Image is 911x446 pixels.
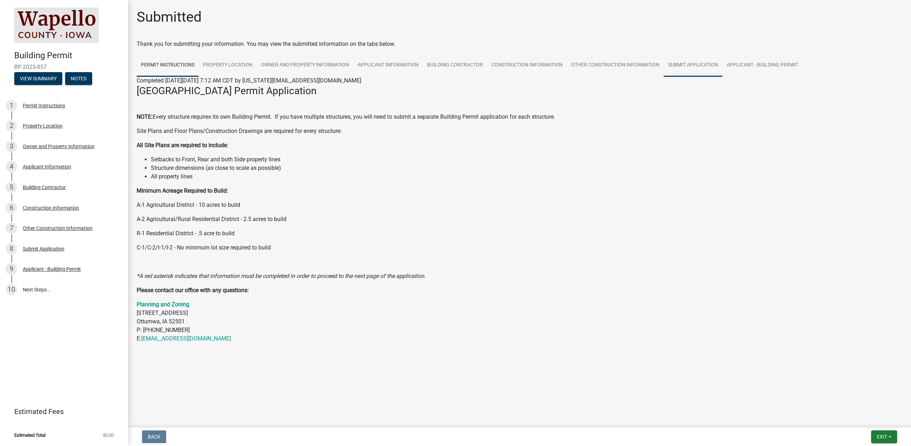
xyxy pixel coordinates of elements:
div: Applicant Information [23,164,71,169]
strong: All Site Plans are required to include: [137,142,228,149]
div: Property Location [23,123,63,128]
p: C-1/C-2/I-1/I-2 - No minimum lot size required to build [137,243,902,252]
img: Wapello County, Iowa [14,7,99,43]
div: Owner and Property Information [23,144,95,149]
i: *A red asterisk indicates that information must be completed in order to proceed to the next page... [137,273,426,279]
wm-modal-confirm: Summary [14,76,62,82]
a: Owner and Property Information [257,54,353,77]
div: 3 [6,141,17,152]
button: Notes [65,72,92,85]
a: Planning and Zoning [137,301,189,308]
li: All property lines [151,172,902,181]
strong: Please contact our office with any questions: [137,287,249,294]
a: Applicant Information [353,54,423,77]
a: Applicant - Building Permit [722,54,802,77]
p: Site Plans and Floor Plans/Construction Drawings are required for every structure: [137,127,902,135]
div: Permit Instructions [23,103,65,108]
button: Exit [871,430,897,443]
strong: NOTE: [137,113,153,120]
li: Structure dimensions (as close to scale as possible) [151,164,902,172]
a: Submit Application [664,54,722,77]
a: Property Location [199,54,257,77]
span: $0.00 [103,433,114,437]
h3: [GEOGRAPHIC_DATA] Permit Application [137,85,902,97]
h4: Building Permit [14,50,122,61]
button: View Summary [14,72,62,85]
a: Estimated Fees [6,404,117,419]
div: 7 [6,222,17,234]
button: Back [142,430,166,443]
wm-modal-confirm: Notes [65,76,92,82]
p: Every structure requires its own Building Permit. If you have multiple structures, you will need ... [137,113,902,121]
div: Building Contractor [23,185,66,190]
span: Exit [877,434,887,440]
p: A-1 Agricultural District - 10 acres to build [137,201,902,209]
div: 8 [6,243,17,254]
h1: Submitted [137,9,202,26]
a: Building Contractor [423,54,487,77]
p: A-2 Agricultural/Rural Residential District - 2.5 acres to build [137,215,902,224]
span: Back [148,434,160,440]
li: Setbacks to Front, Rear and both Side property lines [151,155,902,164]
div: 6 [6,202,17,214]
p: R-1 Residential District - .5 acre to build [137,229,902,238]
div: Applicant - Building Permit [23,267,81,272]
div: 2 [6,120,17,131]
div: 1 [6,100,17,111]
a: [EMAIL_ADDRESS][DOMAIN_NAME] [141,335,231,342]
div: 10 [6,284,17,295]
span: BP-2025-057 [14,64,114,70]
p: [STREET_ADDRESS] Ottumwa, IA 52501 P: [PHONE_NUMBER] E: [137,300,902,343]
div: 4 [6,161,17,172]
span: Estimated Total [14,433,46,437]
div: Thank you for submitting your information. You may view the submitted information on the tabs below. [137,40,902,48]
div: Submit Application [23,246,64,251]
strong: Minimum Acreage Required to Build: [137,187,228,194]
div: Construction Information [23,205,79,210]
a: Construction Information [487,54,567,77]
div: 9 [6,263,17,275]
div: 5 [6,182,17,193]
div: Other Construction Information [23,226,93,231]
a: Other Construction Information [567,54,664,77]
span: Completed [DATE][DATE] 7:12 AM CDT by [US_STATE][EMAIL_ADDRESS][DOMAIN_NAME] [137,77,361,84]
a: Permit Instructions [137,54,199,77]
